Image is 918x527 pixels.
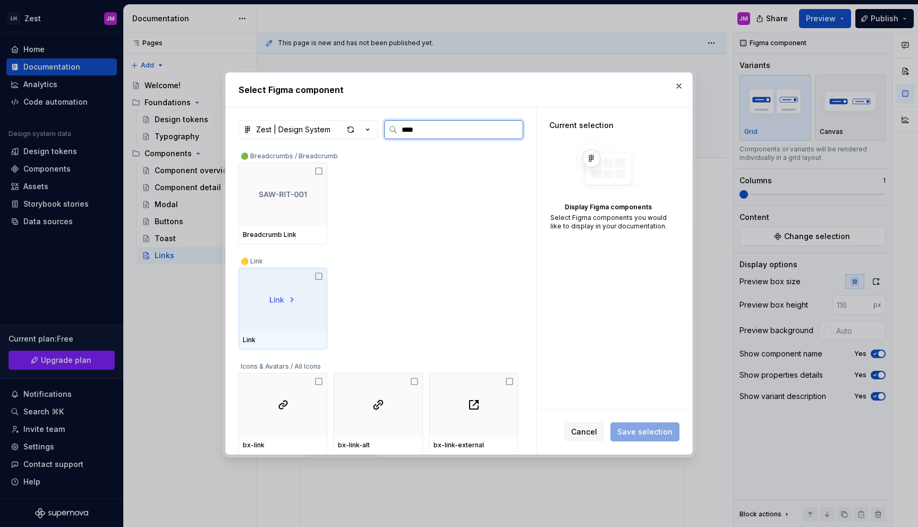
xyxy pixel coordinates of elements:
[549,214,667,231] div: Select Figma components you would like to display in your documentation.
[256,124,330,135] div: Zest | Design System
[239,120,378,139] button: Zest | Design System
[338,441,418,449] div: bx-link-alt
[243,441,323,449] div: bx-link
[239,356,518,373] div: Icons & Avatars / All Icons
[571,427,597,437] span: Cancel
[239,251,518,268] div: 🟡 Link
[239,146,518,163] div: 🟢 Breadcrumbs / Breadcrumb
[564,422,604,441] button: Cancel
[243,336,323,344] div: Link
[243,231,323,239] div: Breadcrumb Link
[433,441,514,449] div: bx-link-external
[549,120,667,131] div: Current selection
[239,83,679,96] h2: Select Figma component
[549,203,667,211] div: Display Figma components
